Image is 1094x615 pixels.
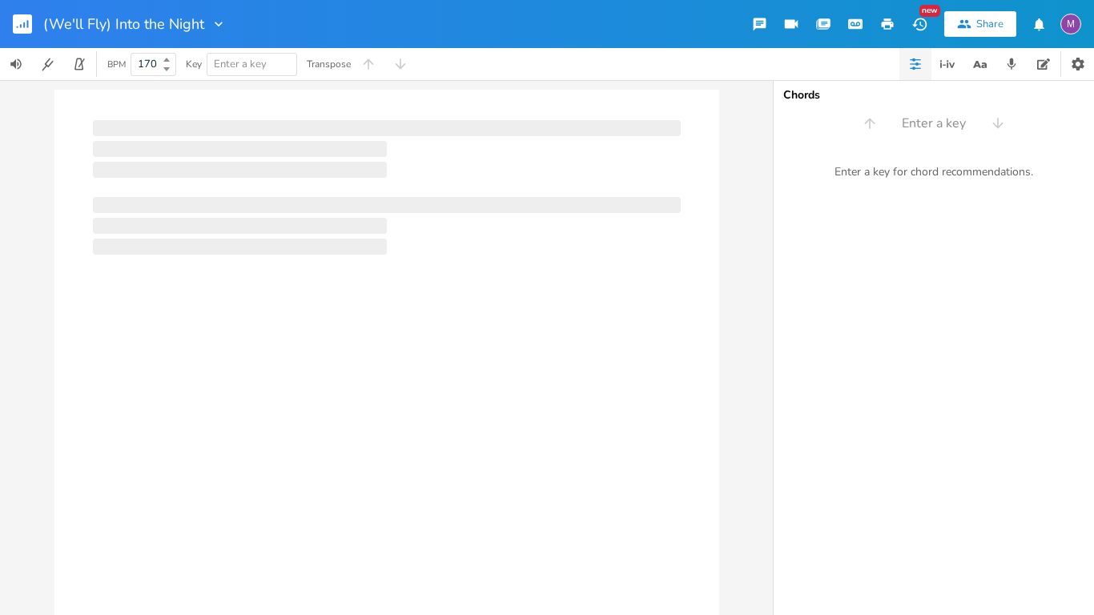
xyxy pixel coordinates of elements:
button: Share [944,11,1016,37]
div: Share [976,17,1004,31]
div: New [919,5,940,17]
span: (We'll Fly) Into the Night [43,17,204,31]
div: BPM [107,60,126,69]
div: Enter a key for chord recommendations. [774,155,1094,189]
div: Transpose [307,59,351,69]
div: mac_mclachlan [1060,14,1081,34]
button: New [903,10,935,38]
span: Enter a key [902,115,966,133]
span: Enter a key [214,57,267,71]
div: Key [186,59,202,69]
div: Chords [783,90,1084,101]
button: M [1060,6,1081,42]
